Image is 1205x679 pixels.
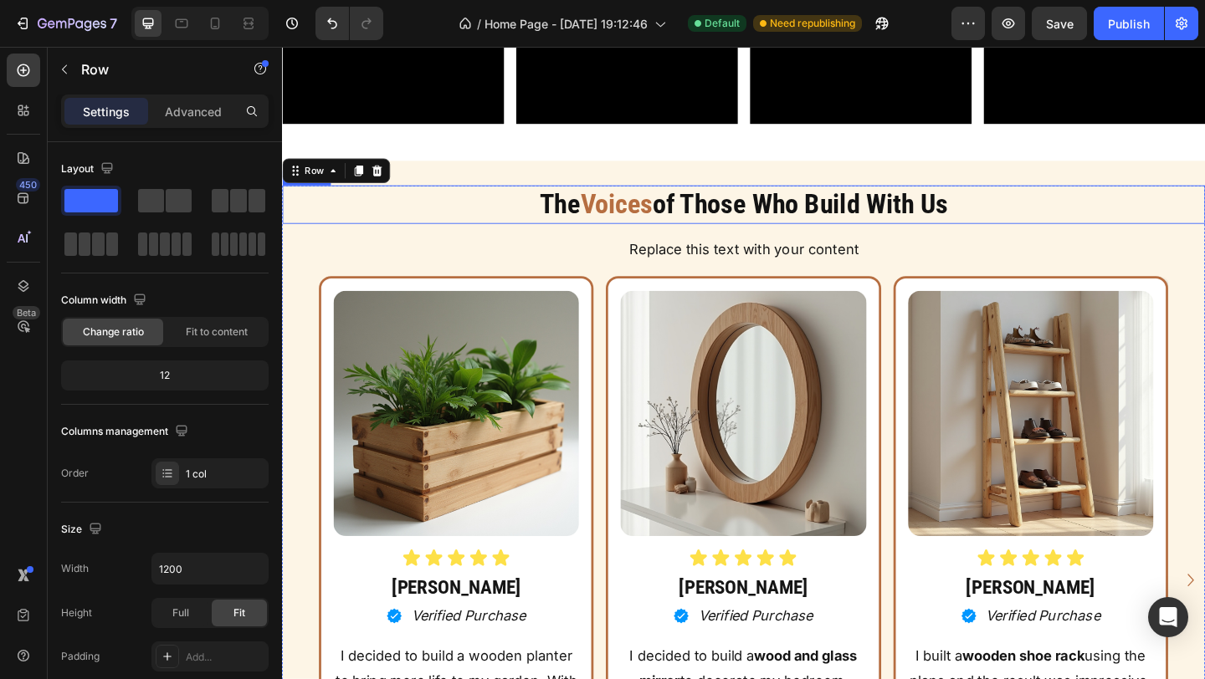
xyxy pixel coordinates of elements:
span: Full [172,605,189,620]
p: Verified Purchase [453,605,577,632]
span: Change ratio [83,324,144,339]
input: Auto [152,554,268,584]
div: Undo/Redo [315,7,383,40]
button: Publish [1094,7,1164,40]
span: Need republishing [770,16,855,31]
div: Size [61,518,105,541]
button: Carousel Next Arrow [975,566,1002,593]
p: Verified Purchase [141,605,265,632]
iframe: Design area [282,47,1205,679]
span: Default [705,16,740,31]
div: 1 col [186,467,264,482]
button: 7 [7,7,125,40]
div: 12 [64,364,265,387]
div: Order [61,466,89,481]
img: gempages_575988334875182019-22b2bd75-652a-49d8-a229-afff4d784625.png [368,265,635,532]
span: Fit to content [186,324,248,339]
div: Beta [13,306,40,319]
strong: wooden shoe rack [740,653,873,671]
p: Verified Purchase [766,605,890,632]
h2: [PERSON_NAME] [668,573,961,604]
p: Settings [83,103,130,120]
div: Columns management [61,421,192,443]
div: Row [21,127,49,142]
span: Voices [325,154,403,188]
span: / [477,15,481,33]
div: Width [61,561,89,576]
div: Add... [186,650,264,665]
div: Height [61,605,92,620]
span: Save [1046,17,1074,31]
img: gempages_575988334875182019-333a8897-dfd5-4f06-85f0-157060dff8e0.png [681,265,948,532]
div: 450 [16,178,40,191]
button: Save [1032,7,1087,40]
h2: [PERSON_NAME] [43,573,336,604]
div: Column width [61,289,150,312]
p: Advanced [165,103,222,120]
div: Padding [61,649,100,664]
strong: [PERSON_NAME] [432,575,572,600]
div: Publish [1108,15,1150,33]
div: Layout [61,158,117,181]
span: Home Page - [DATE] 19:12:46 [485,15,648,33]
p: The of Those Who Build With Us [2,152,1002,191]
span: Fit [233,605,245,620]
p: Row [81,59,223,79]
p: 7 [110,13,117,33]
div: Open Intercom Messenger [1148,597,1188,637]
img: gempages_575988334875182019-24dd5eef-6b23-4ddf-a347-dfea3f6fbfa7.png [56,265,323,532]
